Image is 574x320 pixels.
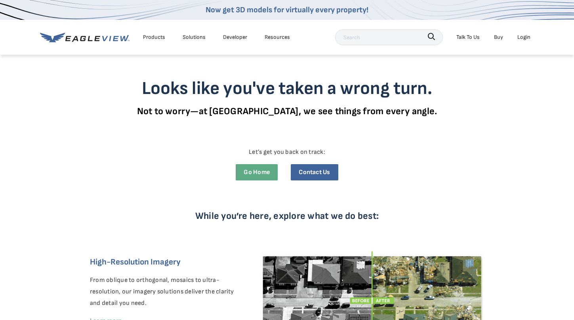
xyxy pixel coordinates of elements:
[90,275,244,309] p: From oblique to orthogonal, mosaics to ultra-resolution, our imagery solutions deliver the clarit...
[90,255,244,269] h6: High-Resolution Imagery
[456,32,480,42] div: Talk To Us
[335,29,443,45] input: Search
[265,32,290,42] div: Resources
[97,210,477,222] p: While you’re here, explore what we do best:
[183,32,206,42] div: Solutions
[75,105,499,117] p: Not to worry—at [GEOGRAPHIC_DATA], we see things from every angle.
[143,32,165,42] div: Products
[81,147,493,158] p: Let’s get you back on track:
[223,32,247,42] a: Developer
[494,32,503,42] a: Buy
[517,32,530,42] div: Login
[75,78,499,100] h3: Looks like you've taken a wrong turn.
[206,5,368,15] a: Now get 3D models for virtually every property!
[291,164,338,180] a: Contact Us
[236,164,278,180] a: Go Home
